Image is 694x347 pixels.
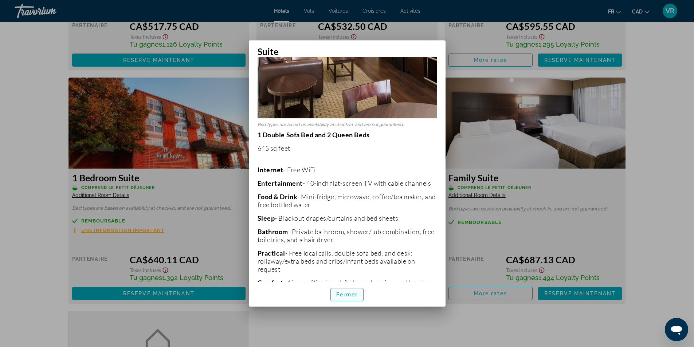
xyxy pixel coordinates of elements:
b: Sleep [258,214,275,222]
p: - Free local calls, double sofa bed, and desk; rollaway/extra beds and cribs/infant beds availabl... [258,249,437,273]
p: - Private bathroom, shower/tub combination, free toiletries, and a hair dryer [258,228,437,244]
iframe: Bouton de lancement de la fenêtre de messagerie [665,318,688,341]
b: Internet [258,166,284,174]
b: Comfort [258,279,283,287]
p: Bed types are based on availability at check-in, and are not guaranteed. [258,122,437,127]
h2: Suite [249,40,446,57]
b: Entertainment [258,179,303,187]
b: Bathroom [258,228,289,236]
button: Fermer [330,288,364,301]
b: Food & Drink [258,193,298,201]
p: - 40-inch flat-screen TV with cable channels [258,179,437,187]
p: - Blackout drapes/curtains and bed sheets [258,214,437,222]
p: - Mini-fridge, microwave, coffee/tea maker, and free bottled water [258,193,437,209]
p: - Air conditioning, daily housekeeping, and heating [258,279,437,287]
strong: 1 Double Sofa Bed and 2 Queen Beds [258,131,370,139]
b: Practical [258,249,285,257]
span: Fermer [336,292,358,297]
p: 645 sq feet [258,144,437,152]
p: - Free WiFi [258,166,437,174]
